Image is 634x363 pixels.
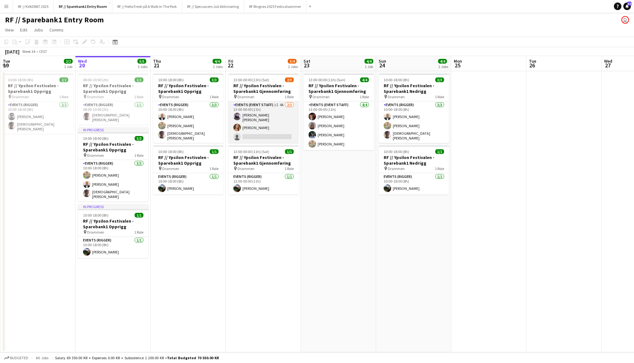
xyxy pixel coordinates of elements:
[152,62,161,69] span: 21
[87,94,104,99] span: Drammen
[288,59,297,64] span: 3/4
[228,101,299,143] app-card-role: Events (Event Staff)1I4A2/313:00-00:00 (11h)[PERSON_NAME] [PERSON_NAME][PERSON_NAME]
[438,64,448,69] div: 2 Jobs
[59,94,68,99] span: 1 Role
[233,149,269,154] span: 13:00-00:00 (11h) (Sat)
[112,0,182,13] button: RF // Hello Fresh på A Walk In The Park
[78,204,148,258] app-job-card: In progress10:00-18:00 (8h)1/1RF // Ypsilon Festivalen - Sparebank1 Opprigg Drammen1 RoleEvents (...
[153,173,224,195] app-card-role: Events (Rigger)1/110:00-18:00 (8h)[PERSON_NAME]
[138,64,147,69] div: 3 Jobs
[384,149,409,154] span: 10:00-18:00 (8h)
[303,58,310,64] span: Sat
[379,101,449,143] app-card-role: Events (Rigger)3/310:00-18:00 (8h)[PERSON_NAME][PERSON_NAME][DEMOGRAPHIC_DATA][PERSON_NAME]
[379,155,449,166] h3: RF // Ypsilon Festivalen - Sparebank1 Nedrigg
[435,77,444,82] span: 3/3
[87,153,104,158] span: Drammen
[3,58,10,64] span: Tue
[364,59,373,64] span: 4/4
[244,0,306,13] button: RF Ringnes 2025 Festivalsommer
[623,3,631,10] a: 32
[153,58,161,64] span: Thu
[627,2,631,6] span: 32
[303,83,374,94] h3: RF // Ypsilon Festivalen - Sparebank1 Gjennomføring
[78,237,148,258] app-card-role: Events (Rigger)1/110:00-18:00 (8h)[PERSON_NAME]
[285,94,294,99] span: 1 Role
[78,204,148,209] div: In progress
[135,136,143,141] span: 3/3
[78,218,148,230] h3: RF // Ypsilon Festivalen - Sparebank1 Opprigg
[384,77,409,82] span: 10:00-18:00 (8h)
[379,83,449,94] h3: RF // Ypsilon Festivalen - Sparebank1 Nedrigg
[64,59,73,64] span: 2/2
[604,58,612,64] span: Wed
[378,62,386,69] span: 24
[78,58,87,64] span: Wed
[303,74,374,150] app-job-card: 13:00-00:00 (11h) (Sun)4/4RF // Ypsilon Festivalen - Sparebank1 Gjennomføring Drammen1 RoleEvents...
[49,27,64,33] span: Comms
[379,74,449,143] app-job-card: 10:00-18:00 (8h)3/3RF // Ypsilon Festivalen - Sparebank1 Nedrigg Drammen1 RoleEvents (Rigger)3/31...
[529,58,536,64] span: Tue
[621,16,629,24] app-user-avatar: Marit Holvik
[288,64,298,69] div: 2 Jobs
[453,62,462,69] span: 25
[3,101,73,134] app-card-role: Events (Rigger)2/210:00-18:00 (8h)[PERSON_NAME][DEMOGRAPHIC_DATA][PERSON_NAME]
[137,59,146,64] span: 5/5
[13,0,54,13] button: RF // KVADRAT 2025
[8,77,33,82] span: 10:00-18:00 (8h)
[18,26,30,34] a: Edit
[285,166,294,171] span: 1 Role
[162,166,179,171] span: Drammen
[78,160,148,201] app-card-role: Events (Rigger)3/310:00-18:00 (8h)[PERSON_NAME][PERSON_NAME][DEMOGRAPHIC_DATA][PERSON_NAME]
[213,59,221,64] span: 4/4
[153,74,224,143] app-job-card: 10:00-18:00 (8h)3/3RF // Ypsilon Festivalen - Sparebank1 Opprigg Drammen1 RoleEvents (Rigger)3/31...
[21,49,36,54] span: Week 34
[35,355,50,360] span: All jobs
[388,94,405,99] span: Drammen
[64,64,72,69] div: 1 Job
[438,59,447,64] span: 4/4
[379,173,449,195] app-card-role: Events (Rigger)1/110:00-18:00 (8h)[PERSON_NAME]
[83,77,108,82] span: 08:00-10:00 (2h)
[135,213,143,218] span: 1/1
[153,155,224,166] h3: RF // Ypsilon Festivalen - Sparebank1 Opprigg
[20,27,27,33] span: Edit
[303,101,374,150] app-card-role: Events (Event Staff)4/413:00-00:00 (11h)[PERSON_NAME][PERSON_NAME][PERSON_NAME][PERSON_NAME]
[153,145,224,195] app-job-card: 10:00-18:00 (8h)1/1RF // Ypsilon Festivalen - Sparebank1 Opprigg Drammen1 RoleEvents (Rigger)1/11...
[435,94,444,99] span: 1 Role
[182,0,244,13] button: RF // Specsavers Juli Aktivisering
[228,173,299,195] app-card-role: Events (Rigger)1/113:00-00:00 (11h)[PERSON_NAME]
[153,83,224,94] h3: RF // Ypsilon Festivalen - Sparebank1 Opprigg
[210,149,219,154] span: 1/1
[227,62,233,69] span: 22
[237,166,254,171] span: Drammen
[209,94,219,99] span: 1 Role
[313,94,330,99] span: Drammen
[31,26,46,34] a: Jobs
[83,136,108,141] span: 10:00-18:00 (8h)
[78,101,148,125] app-card-role: Events (Rigger)1/108:00-10:00 (2h)[DEMOGRAPHIC_DATA][PERSON_NAME]
[454,58,462,64] span: Mon
[47,26,66,34] a: Comms
[285,77,294,82] span: 2/3
[78,141,148,153] h3: RF // Ypsilon Festivalen - Sparebank1 Opprigg
[87,230,104,235] span: Drammen
[303,62,310,69] span: 23
[228,74,299,143] app-job-card: 13:00-00:00 (11h) (Sat)2/3RF // Ypsilon Festivalen - Sparebank1 Gjennomføring Drammen1 RoleEvents...
[435,149,444,154] span: 1/1
[2,62,10,69] span: 19
[528,62,536,69] span: 26
[209,166,219,171] span: 1 Role
[213,64,223,69] div: 2 Jobs
[285,149,294,154] span: 1/1
[379,58,386,64] span: Sun
[379,145,449,195] app-job-card: 10:00-18:00 (8h)1/1RF // Ypsilon Festivalen - Sparebank1 Nedrigg Drammen1 RoleEvents (Rigger)1/11...
[388,166,405,171] span: Drammen
[162,94,179,99] span: Drammen
[360,94,369,99] span: 1 Role
[78,127,148,201] div: In progress10:00-18:00 (8h)3/3RF // Ypsilon Festivalen - Sparebank1 Opprigg Drammen1 RoleEvents (...
[228,83,299,94] h3: RF // Ypsilon Festivalen - Sparebank1 Gjennomføring
[5,15,104,25] h1: RF // Sparebank1 Entry Room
